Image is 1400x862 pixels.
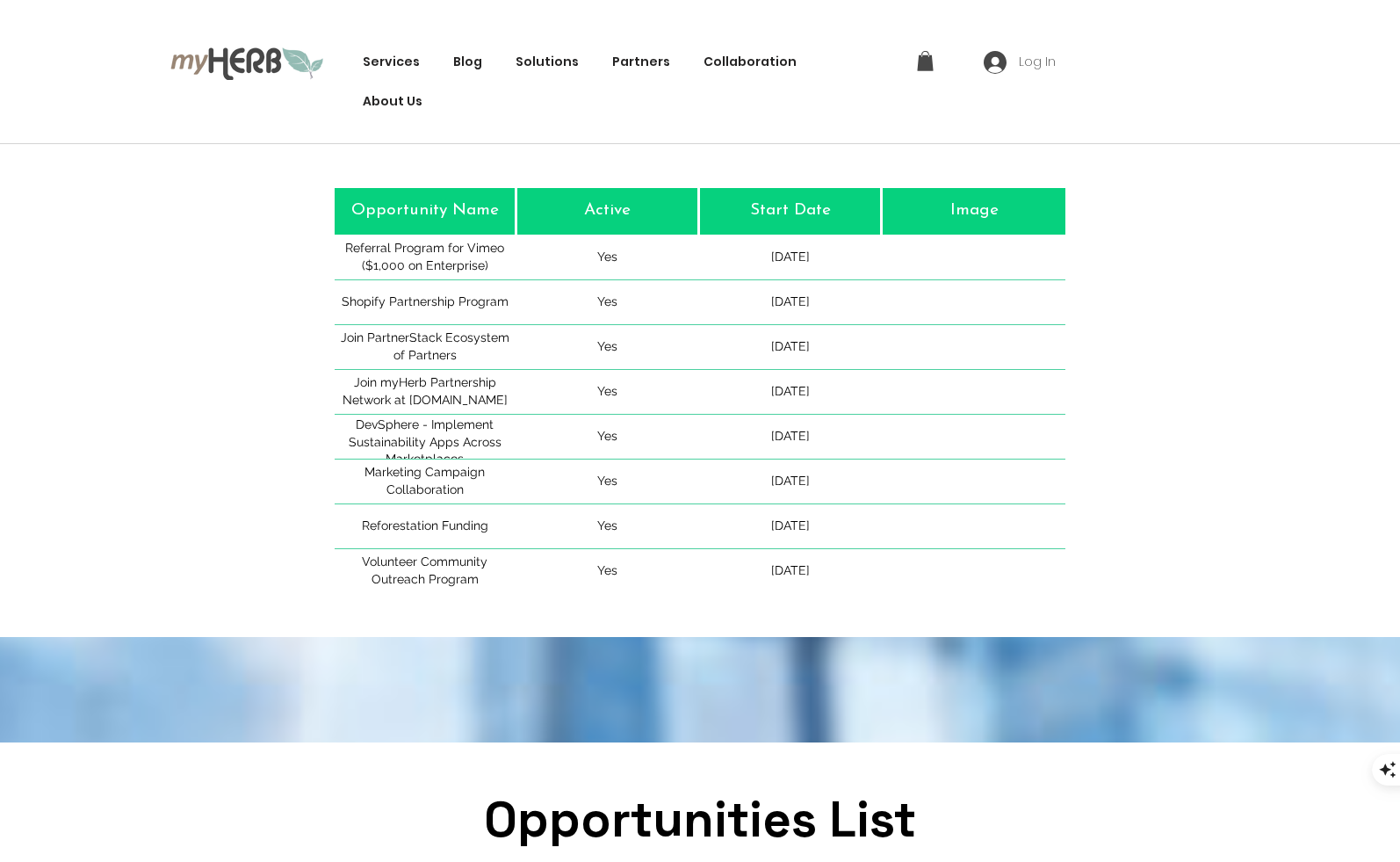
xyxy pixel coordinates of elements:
span: Partners [612,53,670,71]
a: Shopify Partnership Program [335,280,515,324]
div: [DATE] [700,415,880,459]
div: Reforestation Funding [362,518,488,535]
a: Yes [517,370,697,414]
a: Yes [517,504,697,548]
div: [DATE] [700,460,880,503]
div: [DATE] [700,549,880,593]
a: Yes [517,280,697,324]
span: Blog [453,53,482,71]
a: Yes [517,235,697,279]
a: Collaboration [695,46,805,78]
span: Services [363,53,420,71]
a: DevSphere - Implement Sustainability Apps Across Marketplaces [335,415,515,459]
a: Yes [517,549,697,593]
nav: Site [354,46,897,118]
span: About Us [363,92,422,111]
a: Blog [444,46,491,78]
div: [DATE] [700,235,880,279]
div: Join myHerb Partnership Network at [DOMAIN_NAME] [336,374,513,409]
span: Collaboration [704,53,797,71]
a: Partners [603,46,679,78]
div: Active [584,199,631,223]
a: Join myHerb Partnership Network at [DOMAIN_NAME] [335,370,515,414]
button: Log In [971,46,1068,79]
div: [DATE] [700,325,880,369]
span: Opportunities List [484,788,916,851]
a: Marketing Campaign Collaboration [335,460,515,503]
div: Shopify Partnership Program [342,293,509,311]
div: Start Date [750,199,831,223]
a: Referral Program for Vimeo ($1,000 on Enterprise) [335,235,515,279]
a: Volunteer Community Outreach Program [335,549,515,593]
span: Solutions [516,53,579,71]
a: About Us [354,85,431,118]
div: Opportunity Name [351,199,499,223]
div: Volunteer Community Outreach Program [336,554,513,588]
span: Log In [1013,54,1062,71]
a: Reforestation Funding [335,504,515,548]
div: [DATE] [700,280,880,324]
img: myHerb Logo [170,45,324,80]
div: [DATE] [700,370,880,414]
div: Referral Program for Vimeo ($1,000 on Enterprise) [336,240,513,274]
div: Marketing Campaign Collaboration [336,464,513,498]
a: Yes [517,460,697,503]
div: DevSphere - Implement Sustainability Apps Across Marketplaces [336,417,513,468]
a: Yes [517,415,697,459]
div: Join PartnerStack Ecosystem of Partners [336,330,513,364]
div: [DATE] [700,504,880,548]
div: Solutions [507,46,588,78]
a: Yes [517,325,697,369]
a: Services [354,46,429,78]
div: Image [950,199,999,223]
a: Join PartnerStack Ecosystem of Partners [335,325,515,369]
